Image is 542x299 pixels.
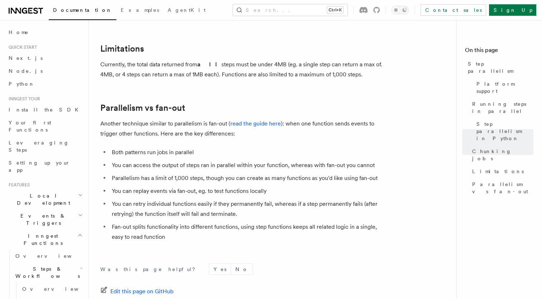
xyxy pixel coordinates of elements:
[472,168,524,175] span: Limitations
[421,4,486,16] a: Contact sales
[110,186,387,196] li: You can replay events via fan-out, eg. to test functions locally
[6,156,84,176] a: Setting up your app
[9,160,70,173] span: Setting up your app
[110,147,387,157] li: Both patterns run jobs in parallel
[6,77,84,90] a: Python
[231,264,253,274] button: No
[6,116,84,136] a: Your first Functions
[472,100,533,115] span: Running steps in parallel
[474,118,533,145] a: Step parallelism in Python
[110,173,387,183] li: Parallelism has a limit of 1,000 steps, though you can create as many functions as you'd like usi...
[468,60,533,75] span: Step parallelism
[6,65,84,77] a: Node.js
[9,29,29,36] span: Home
[6,103,84,116] a: Install the SDK
[9,68,43,74] span: Node.js
[469,165,533,178] a: Limitations
[100,286,174,296] a: Edit this page on GitHub
[489,4,536,16] a: Sign Up
[476,120,533,142] span: Step parallelism in Python
[6,136,84,156] a: Leveraging Steps
[9,107,83,113] span: Install the SDK
[6,52,84,65] a: Next.js
[110,286,174,296] span: Edit this page on GitHub
[465,46,533,57] h4: On this page
[15,253,89,259] span: Overview
[49,2,116,20] a: Documentation
[168,7,206,13] span: AgentKit
[100,44,144,54] a: Limitations
[9,140,69,153] span: Leveraging Steps
[6,232,77,247] span: Inngest Functions
[469,145,533,165] a: Chunking jobs
[474,77,533,98] a: Platform support
[6,189,84,209] button: Local Development
[6,96,40,102] span: Inngest tour
[100,103,185,113] a: Parallelism vs fan-out
[6,212,78,227] span: Events & Triggers
[472,148,533,162] span: Chunking jobs
[100,60,387,80] p: Currently, the total data returned from steps must be under 4MB (eg. a single step can return a m...
[209,264,231,274] button: Yes
[469,98,533,118] a: Running steps in parallel
[327,6,343,14] kbd: Ctrl+K
[13,265,80,280] span: Steps & Workflows
[110,160,387,170] li: You can access the output of steps ran in parallel within your function, whereas with fan-out you...
[392,6,409,14] button: Toggle dark mode
[13,250,84,262] a: Overview
[6,26,84,39] a: Home
[197,61,221,68] strong: all
[6,209,84,229] button: Events & Triggers
[6,182,30,188] span: Features
[230,120,281,127] a: read the guide here
[110,199,387,219] li: You can retry individual functions easily if they permanently fail, whereas if a step permanently...
[110,222,387,242] li: Fan-out splits functionality into different functions, using step functions keeps all related log...
[6,229,84,250] button: Inngest Functions
[6,192,78,207] span: Local Development
[22,286,96,292] span: Overview
[472,181,533,195] span: Parallelism vs fan-out
[9,120,51,133] span: Your first Functions
[465,57,533,77] a: Step parallelism
[53,7,112,13] span: Documentation
[9,81,35,87] span: Python
[100,265,200,272] p: Was this page helpful?
[100,118,387,138] p: Another technique similar to parallelism is fan-out ( ): when one function sends events to trigge...
[476,80,533,95] span: Platform support
[9,55,43,61] span: Next.js
[121,7,159,13] span: Examples
[163,2,210,19] a: AgentKit
[19,283,84,295] a: Overview
[469,178,533,198] a: Parallelism vs fan-out
[6,44,37,50] span: Quick start
[233,4,347,16] button: Search...Ctrl+K
[13,262,84,283] button: Steps & Workflows
[116,2,163,19] a: Examples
